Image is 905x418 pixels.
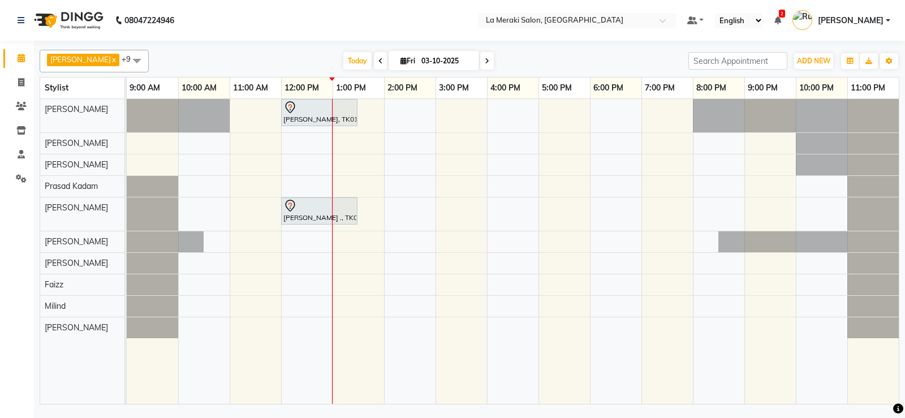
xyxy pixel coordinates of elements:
input: Search Appointment [688,52,787,70]
span: [PERSON_NAME] [45,138,108,148]
span: Today [343,52,372,70]
span: Faizz [45,279,63,290]
span: [PERSON_NAME] [45,202,108,213]
a: 9:00 AM [127,80,163,96]
span: [PERSON_NAME] [45,236,108,247]
a: 7:00 PM [642,80,678,96]
a: 12:00 PM [282,80,322,96]
b: 08047224946 [124,5,174,36]
a: 10:00 AM [179,80,219,96]
span: [PERSON_NAME] [818,15,884,27]
span: [PERSON_NAME] [50,55,111,64]
button: ADD NEW [794,53,833,69]
span: [PERSON_NAME] [45,104,108,114]
a: 8:00 PM [693,80,729,96]
input: 2025-10-03 [418,53,475,70]
div: [PERSON_NAME] ., TK02, 12:00 PM-01:30 PM, Stylist Root Touch Up [282,199,356,223]
a: 11:00 AM [230,80,271,96]
span: ADD NEW [797,57,830,65]
span: Stylist [45,83,68,93]
a: 1:00 PM [333,80,369,96]
span: +9 [122,54,139,63]
span: [PERSON_NAME] [45,258,108,268]
a: 3:00 PM [436,80,472,96]
a: 5:00 PM [539,80,575,96]
div: [PERSON_NAME], TK01, 12:00 PM-01:30 PM, Senior Stylist Root Touch Up [282,101,356,124]
span: Milind [45,301,66,311]
a: 11:00 PM [848,80,888,96]
a: 10:00 PM [796,80,837,96]
span: Prasad Kadam [45,181,98,191]
a: 9:00 PM [745,80,781,96]
a: 6:00 PM [591,80,626,96]
a: 4:00 PM [488,80,523,96]
a: 2 [774,15,781,25]
img: Rupal Jagirdar [792,10,812,30]
span: [PERSON_NAME] [45,322,108,333]
span: Fri [398,57,418,65]
span: 2 [779,10,785,18]
img: logo [29,5,106,36]
a: 2:00 PM [385,80,420,96]
span: [PERSON_NAME] [45,160,108,170]
a: x [111,55,116,64]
